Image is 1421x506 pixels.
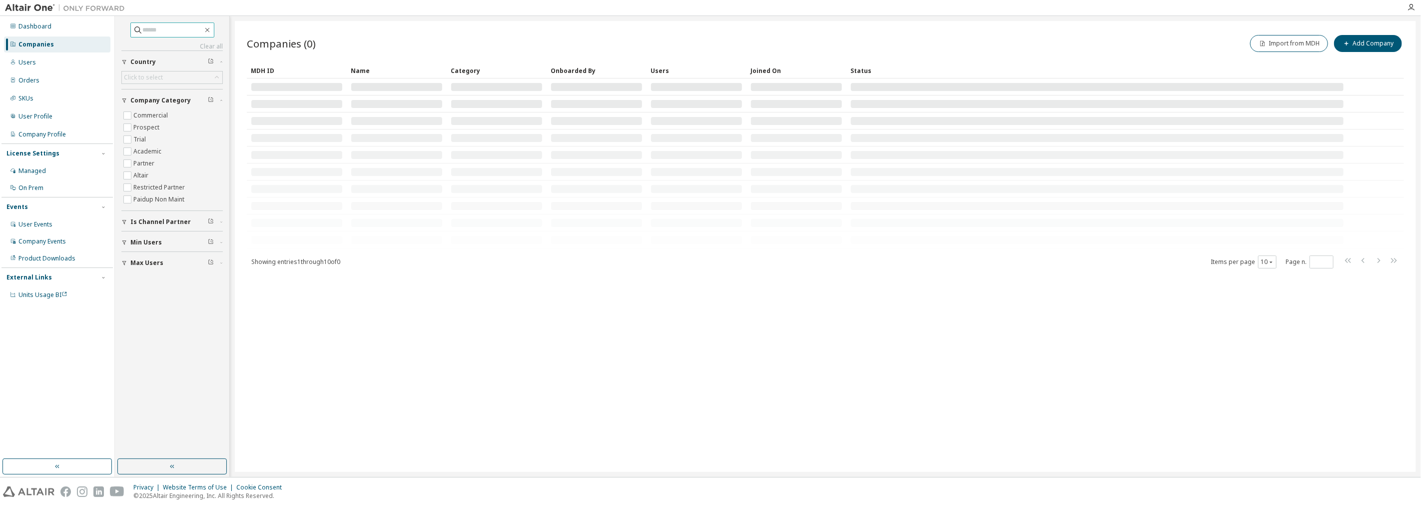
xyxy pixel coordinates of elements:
img: facebook.svg [60,486,71,497]
div: External Links [6,273,52,281]
img: altair_logo.svg [3,486,54,497]
a: Clear all [121,42,223,50]
button: Max Users [121,252,223,274]
p: © 2025 Altair Engineering, Inc. All Rights Reserved. [133,491,288,500]
img: linkedin.svg [93,486,104,497]
div: Status [850,62,1344,78]
button: Is Channel Partner [121,211,223,233]
button: 10 [1261,258,1274,266]
div: On Prem [18,184,43,192]
div: Orders [18,76,39,84]
div: Product Downloads [18,254,75,262]
div: Dashboard [18,22,51,30]
div: Companies [18,40,54,48]
img: instagram.svg [77,486,87,497]
div: Events [6,203,28,211]
span: Clear filter [208,238,214,246]
span: Min Users [130,238,162,246]
label: Partner [133,157,156,169]
div: Joined On [750,62,842,78]
div: Users [18,58,36,66]
label: Academic [133,145,163,157]
button: Company Category [121,89,223,111]
div: License Settings [6,149,59,157]
div: Click to select [122,71,222,83]
div: Company Profile [18,130,66,138]
span: Items per page [1211,255,1277,268]
img: Altair One [5,3,130,13]
div: Onboarded By [551,62,643,78]
label: Altair [133,169,150,181]
div: Managed [18,167,46,175]
button: Country [121,51,223,73]
div: Company Events [18,237,66,245]
span: Companies (0) [247,36,316,50]
span: Country [130,58,156,66]
label: Commercial [133,109,170,121]
span: Max Users [130,259,163,267]
label: Prospect [133,121,161,133]
button: Min Users [121,231,223,253]
span: Is Channel Partner [130,218,191,226]
div: MDH ID [251,62,343,78]
button: Add Company [1334,35,1402,52]
div: Name [351,62,443,78]
div: Users [651,62,742,78]
span: Company Category [130,96,191,104]
label: Restricted Partner [133,181,187,193]
span: Showing entries 1 through 10 of 0 [251,257,340,266]
label: Trial [133,133,148,145]
div: SKUs [18,94,33,102]
div: User Profile [18,112,52,120]
div: User Events [18,220,52,228]
button: Import from MDH [1250,35,1328,52]
span: Units Usage BI [18,290,67,299]
div: Category [451,62,543,78]
div: Cookie Consent [236,483,288,491]
span: Clear filter [208,259,214,267]
div: Privacy [133,483,163,491]
span: Clear filter [208,218,214,226]
span: Page n. [1286,255,1334,268]
label: Paidup Non Maint [133,193,186,205]
span: Clear filter [208,96,214,104]
div: Click to select [124,73,163,81]
span: Clear filter [208,58,214,66]
img: youtube.svg [110,486,124,497]
div: Website Terms of Use [163,483,236,491]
